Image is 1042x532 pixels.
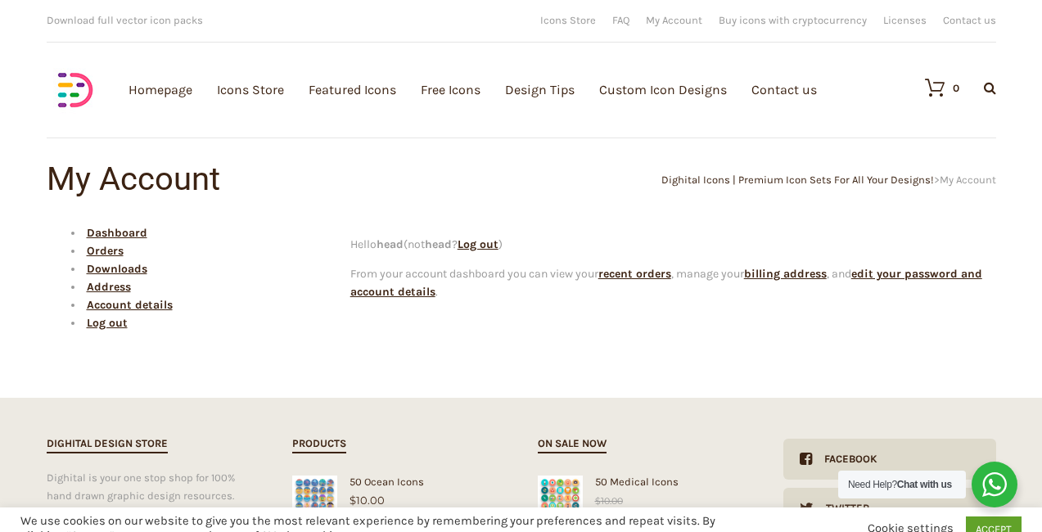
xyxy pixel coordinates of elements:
a: Dashboard [87,226,147,240]
a: recent orders [598,267,671,281]
a: Log out [87,316,128,330]
a: My Account [646,15,702,25]
p: Hello (not ? ) [350,236,996,254]
div: Twitter [814,488,869,529]
a: Orders [87,244,124,258]
h2: On sale now [538,435,607,453]
div: 0 [953,83,959,93]
a: Facebook [783,439,996,480]
a: billing address [744,267,827,281]
a: Address [87,280,131,294]
a: Log out [458,237,498,251]
a: Downloads [87,262,147,276]
strong: Chat with us [897,479,952,490]
strong: head [377,237,404,251]
a: Contact us [943,15,996,25]
a: FAQ [612,15,629,25]
div: 50 Ocean Icons [292,476,505,488]
h2: Dighital Design Store [47,435,168,453]
a: Licenses [883,15,927,25]
bdi: 10.00 [595,495,623,507]
a: Icons Store [540,15,596,25]
h2: Products [292,435,346,453]
p: From your account dashboard you can view your , manage your , and . [350,265,996,301]
span: $ [350,494,356,507]
a: Buy icons with cryptocurrency [719,15,867,25]
span: Need Help? [848,479,952,490]
a: 0 [909,78,959,97]
span: My Account [940,174,996,186]
span: $ [595,495,601,507]
div: 50 Medical Icons [538,476,751,488]
span: Download full vector icon packs [47,14,203,26]
a: Account details [87,298,173,312]
strong: head [425,237,452,251]
bdi: 10.00 [350,494,385,507]
div: Facebook [812,439,877,480]
a: Medical Icons50 Medical Icons$8.00 [538,476,751,520]
a: Twitter [783,488,996,529]
h1: My Account [47,163,521,196]
a: 50 Ocean Icons$10.00 [292,476,505,507]
a: Dighital Icons | Premium Icon Sets For All Your Designs! [661,174,934,186]
div: > [521,174,996,185]
img: Medical Icons [538,476,583,521]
